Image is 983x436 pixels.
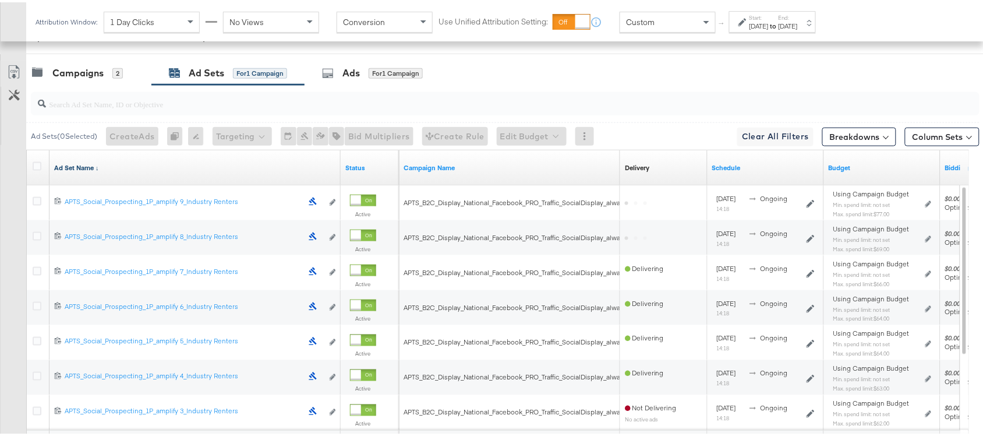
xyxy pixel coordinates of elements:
span: APTS_B2C_Display_National_Facebook_PRO_Traffic_SocialDisplay_alwayson_Prospecting_AMP24_Amplify [404,231,725,240]
span: 1 Day Clicks [110,15,154,25]
a: APTS_Social_Prospecting_1P_amplify 6_Industry Renters [65,300,302,312]
span: ongoing [760,262,787,270]
span: Delivering [625,332,664,340]
span: Delivering [625,297,664,305]
label: Active [350,348,376,356]
sub: 14:18 [717,343,730,350]
a: APTS_Social_Prospecting_1P_amplify 9_Industry Renters [65,195,302,207]
span: ↑ [717,20,728,24]
a: Your Ad Set name. [54,161,336,170]
em: $0.00 [945,227,961,235]
sub: Max. spend limit : $62.00 [833,418,890,425]
sub: Min. spend limit: not set [833,374,890,381]
a: Shows the current budget of Ad Set. [829,161,936,170]
sub: Max. spend limit : $77.00 [833,208,890,215]
sub: Max. spend limit : $66.00 [833,278,890,285]
sub: Min. spend limit: not set [833,339,890,346]
sub: Min. spend limit: not set [833,269,890,276]
sub: 14:18 [717,273,730,280]
a: APTS_Social_Prospecting_1P_amplify 3_Industry Renters [65,405,302,417]
div: Delivery [625,161,649,170]
a: Your campaign name. [404,161,616,170]
a: APTS_Social_Prospecting_1P_amplify 5_Industry Renters [65,335,302,347]
sub: 14:18 [717,378,730,385]
span: Conversion [343,15,385,25]
sub: Max. spend limit : $64.00 [833,348,890,355]
em: $0.00 [945,402,961,410]
span: ongoing [760,227,787,235]
div: APTS_Social_Prospecting_1P_amplify 8_Industry Renters [65,230,302,239]
span: Not Delivering [625,402,677,410]
span: ongoing [760,192,787,201]
span: Using Campaign Budget [833,397,910,406]
span: No Views [229,15,264,25]
sub: Max. spend limit : $64.00 [833,313,890,320]
sub: Min. spend limit: not set [833,234,890,241]
span: Using Campaign Budget [833,362,910,371]
span: ongoing [760,297,787,305]
a: APTS_Social_Prospecting_1P_amplify 4_Industry Renters [65,370,302,382]
label: Start: [749,12,769,19]
div: APTS_Social_Prospecting_1P_amplify 5_Industry Renters [65,335,302,344]
span: Clear All Filters [742,127,809,142]
a: Shows when your Ad Set is scheduled to deliver. [712,161,819,170]
strong: to [769,19,779,28]
div: 0 [167,125,188,143]
span: [DATE] [717,402,736,410]
span: APTS_B2C_Display_National_Facebook_PRO_Traffic_SocialDisplay_alwayson_Prospecting_AMP24_Amplify [404,266,725,275]
span: Using Campaign Budget [833,222,910,231]
sub: 14:18 [717,413,730,420]
span: APTS_B2C_Display_National_Facebook_PRO_Traffic_SocialDisplay_alwayson_Prospecting_AMP24_Amplify [404,406,725,414]
label: Active [350,208,376,216]
div: 2 [112,66,123,76]
div: Attribution Window: [35,16,98,24]
div: Ads [342,64,360,78]
div: Ad Sets ( 0 Selected) [31,129,97,139]
div: APTS_Social_Prospecting_1P_amplify 7_Industry Renters [65,265,302,274]
label: End: [779,12,798,19]
a: Reflects the ability of your Ad Set to achieve delivery based on ad states, schedule and budget. [625,161,649,170]
span: ongoing [760,367,787,375]
sub: 14:18 [717,238,730,245]
div: for 1 Campaign [233,66,287,76]
em: $0.00 [945,332,961,340]
em: $0.00 [945,262,961,270]
span: Using Campaign Budget [833,327,910,336]
span: Using Campaign Budget [833,187,910,196]
sub: No active ads [625,414,659,421]
sub: Min. spend limit: not set [833,199,890,206]
sub: Min. spend limit: not set [833,304,890,311]
div: Campaigns [52,64,104,78]
div: for 1 Campaign [369,66,423,76]
span: APTS_B2C_Display_National_Facebook_PRO_Traffic_SocialDisplay_alwayson_Prospecting_AMP24_Amplify [404,371,725,379]
span: Using Campaign Budget [833,292,910,301]
div: [DATE] [749,19,769,29]
a: APTS_Social_Prospecting_1P_amplify 8_Industry Renters [65,230,302,242]
span: APTS_B2C_Display_National_Facebook_PRO_Traffic_SocialDisplay_alwayson_Prospecting_AMP24_Amplify [404,196,725,205]
em: $0.00 [945,367,961,375]
span: Delivering [625,262,664,270]
label: Active [350,418,376,426]
input: Search Ad Set Name, ID or Objective [46,86,893,108]
span: APTS_B2C_Display_National_Facebook_PRO_Traffic_SocialDisplay_alwayson_Prospecting_AMP24_Amplify [404,336,725,344]
em: $0.00 [945,297,961,305]
div: APTS_Social_Prospecting_1P_amplify 3_Industry Renters [65,405,302,414]
div: APTS_Social_Prospecting_1P_amplify 6_Industry Renters [65,300,302,309]
span: [DATE] [717,227,736,235]
span: Using Campaign Budget [833,257,910,266]
span: [DATE] [717,192,736,201]
a: APTS_Social_Prospecting_1P_amplify 7_Industry Renters [65,265,302,277]
span: Custom [626,15,655,25]
button: Breakdowns [822,125,896,144]
div: Ad Sets [189,64,224,78]
div: APTS_Social_Prospecting_1P_amplify 4_Industry Renters [65,370,302,379]
div: APTS_Social_Prospecting_1P_amplify 9_Industry Renters [65,195,302,204]
span: APTS_B2C_Display_National_Facebook_PRO_Traffic_SocialDisplay_alwayson_Prospecting_AMP24_Amplify [404,301,725,310]
div: [DATE] [779,19,798,29]
button: Clear All Filters [737,125,814,144]
span: ongoing [760,402,787,410]
label: Active [350,383,376,391]
sub: 14:18 [717,203,730,210]
span: [DATE] [717,262,736,270]
a: Shows the current state of your Ad Set. [345,161,394,170]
